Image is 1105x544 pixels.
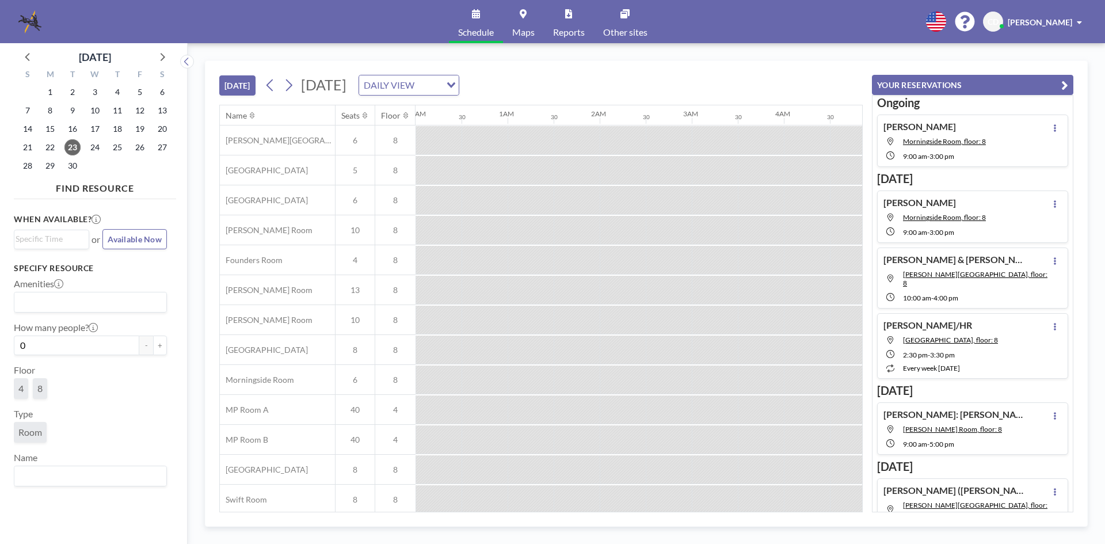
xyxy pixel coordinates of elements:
span: Thursday, September 4, 2025 [109,84,125,100]
span: Monday, September 15, 2025 [42,121,58,137]
span: 8 [375,225,416,235]
div: F [128,68,151,83]
span: 8 [375,165,416,176]
h4: [PERSON_NAME] [883,197,956,208]
span: 3:00 PM [929,228,954,237]
span: 8 [375,494,416,505]
span: 9:00 AM [903,440,927,448]
span: Monday, September 1, 2025 [42,84,58,100]
span: Sunday, September 21, 2025 [20,139,36,155]
span: Thursday, September 11, 2025 [109,102,125,119]
span: Saturday, September 6, 2025 [154,84,170,100]
div: 1AM [499,109,514,118]
span: 8 [336,465,375,475]
span: 40 [336,405,375,415]
div: Search for option [14,230,89,248]
span: 4 [18,383,24,394]
span: Room [18,427,42,438]
div: 4AM [775,109,790,118]
input: Search for option [16,295,160,310]
div: Floor [381,111,401,121]
span: McGhee Room, floor: 8 [903,425,1002,433]
button: + [153,336,167,355]
span: [GEOGRAPHIC_DATA] [220,165,308,176]
input: Search for option [418,78,440,93]
span: 9:00 AM [903,228,927,237]
span: Saturday, September 13, 2025 [154,102,170,119]
div: Search for option [359,75,459,95]
span: Sunday, September 14, 2025 [20,121,36,137]
input: Search for option [16,469,160,484]
div: Name [226,111,247,121]
span: Available Now [108,234,162,244]
span: 8 [375,315,416,325]
span: [PERSON_NAME] Room [220,285,313,295]
span: Ansley Room, floor: 8 [903,501,1047,518]
h4: [PERSON_NAME] & [PERSON_NAME]: [PERSON_NAME] Depo Prep [883,254,1027,265]
span: Monday, September 29, 2025 [42,158,58,174]
span: [PERSON_NAME] Room [220,225,313,235]
span: Other sites [603,28,647,37]
span: 10 [336,225,375,235]
span: Tuesday, September 9, 2025 [64,102,81,119]
span: Founders Room [220,255,283,265]
span: - [927,152,929,161]
span: 13 [336,285,375,295]
span: Saturday, September 20, 2025 [154,121,170,137]
div: [DATE] [79,49,111,65]
span: Sunday, September 7, 2025 [20,102,36,119]
span: - [928,351,930,359]
span: - [931,294,933,302]
div: 2AM [591,109,606,118]
span: - [927,440,929,448]
span: CD [988,17,999,27]
span: 3:30 PM [930,351,955,359]
span: Tuesday, September 2, 2025 [64,84,81,100]
span: 6 [336,375,375,385]
span: MP Room A [220,405,269,415]
label: Type [14,408,33,420]
span: 6 [336,135,375,146]
span: 8 [37,383,43,394]
span: Tuesday, September 16, 2025 [64,121,81,137]
h4: [PERSON_NAME]/HR [883,319,972,331]
div: Seats [341,111,360,121]
label: How many people? [14,322,98,333]
button: YOUR RESERVATIONS [872,75,1073,95]
div: T [62,68,84,83]
span: 8 [375,345,416,355]
span: Sunday, September 28, 2025 [20,158,36,174]
span: Wednesday, September 10, 2025 [87,102,103,119]
span: Maps [512,28,535,37]
span: 10 [336,315,375,325]
label: Amenities [14,278,63,290]
span: 8 [375,255,416,265]
span: Reports [553,28,585,37]
label: Floor [14,364,35,376]
span: Monday, September 22, 2025 [42,139,58,155]
h3: Specify resource [14,263,167,273]
img: organization-logo [18,10,41,33]
span: 8 [336,345,375,355]
span: Wednesday, September 3, 2025 [87,84,103,100]
h3: Ongoing [877,96,1068,110]
span: Morningside Room [220,375,294,385]
span: Monday, September 8, 2025 [42,102,58,119]
h4: [PERSON_NAME] [883,121,956,132]
span: 10:00 AM [903,294,931,302]
span: 6 [336,195,375,206]
label: Name [14,452,37,463]
button: [DATE] [219,75,256,96]
div: Search for option [14,466,166,486]
div: 30 [735,113,742,121]
span: West End Room, floor: 8 [903,336,998,344]
span: [DATE] [301,76,346,93]
span: 9:00 AM [903,152,927,161]
div: M [39,68,62,83]
span: Thursday, September 18, 2025 [109,121,125,137]
span: [GEOGRAPHIC_DATA] [220,465,308,475]
button: Available Now [102,229,167,249]
span: 40 [336,435,375,445]
span: 5 [336,165,375,176]
span: Thursday, September 25, 2025 [109,139,125,155]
